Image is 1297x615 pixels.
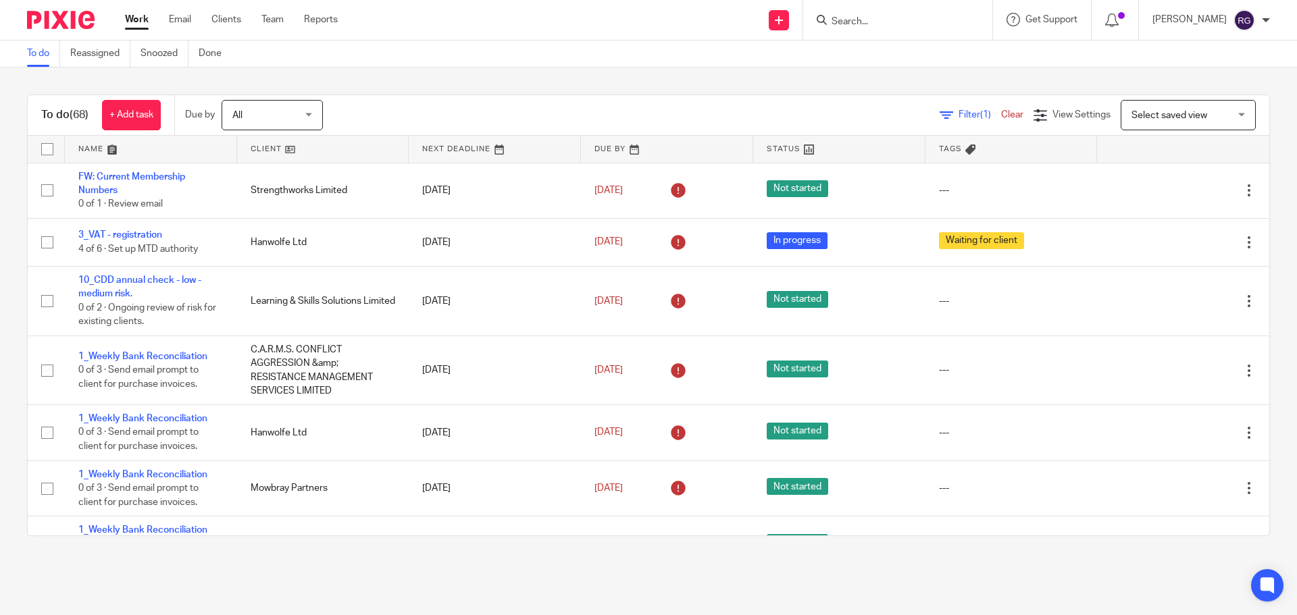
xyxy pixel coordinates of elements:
td: [DATE] [409,460,581,516]
td: [DATE] [409,267,581,336]
span: Tags [939,145,962,153]
span: [DATE] [594,238,623,247]
img: svg%3E [1234,9,1255,31]
td: [DATE] [409,163,581,218]
span: [DATE] [594,296,623,306]
span: 0 of 3 · Send email prompt to client for purchase invoices. [78,365,199,389]
a: 1_Weekly Bank Reconciliation [78,525,207,535]
h1: To do [41,108,88,122]
span: [DATE] [594,186,623,195]
span: 0 of 2 · Ongoing review of risk for existing clients. [78,303,216,327]
span: 0 of 1 · Review email [78,199,163,209]
span: Not started [767,423,828,439]
span: Select saved view [1131,111,1207,120]
a: FW: Current Membership Numbers [78,172,185,195]
span: [DATE] [594,365,623,375]
span: Not started [767,534,828,551]
img: Pixie [27,11,95,29]
td: Mowbray Partners [237,460,409,516]
a: Clients [211,13,241,26]
input: Search [830,16,952,28]
p: Due by [185,108,215,122]
a: Team [261,13,284,26]
span: Filter [959,110,1001,119]
a: 3_VAT - registration [78,230,162,240]
td: Learning & Skills Solutions Limited [237,267,409,336]
span: 0 of 3 · Send email prompt to client for purchase invoices. [78,428,199,452]
div: --- [939,184,1084,197]
td: [DATE] [409,405,581,460]
div: --- [939,363,1084,377]
a: Reports [304,13,338,26]
span: Get Support [1025,15,1077,24]
td: Strengthworks Limited [237,163,409,218]
td: [DATE] [409,336,581,404]
span: In progress [767,232,828,249]
div: --- [939,426,1084,439]
a: Reassigned [70,41,130,67]
a: Work [125,13,149,26]
a: Snoozed [141,41,188,67]
a: Email [169,13,191,26]
td: Hanwolfe Ltd [237,405,409,460]
a: 1_Weekly Bank Reconciliation [78,470,207,479]
span: View Settings [1052,110,1111,119]
span: Not started [767,180,828,197]
span: Not started [767,478,828,495]
a: To do [27,41,60,67]
span: All [232,111,243,120]
a: 1_Weekly Bank Reconciliation [78,414,207,423]
span: [DATE] [594,483,623,493]
div: --- [939,481,1084,495]
td: Hanwolfe Ltd [237,516,409,572]
a: Clear [1001,110,1023,119]
td: [DATE] [409,218,581,266]
span: Not started [767,291,828,308]
p: [PERSON_NAME] [1152,13,1227,26]
span: (68) [70,109,88,120]
span: 4 of 6 · Set up MTD authority [78,244,198,254]
span: 0 of 3 · Send email prompt to client for purchase invoices. [78,483,199,507]
a: + Add task [102,100,161,130]
td: [DATE] [409,516,581,572]
a: 10_CDD annual check - low - medium risk. [78,275,201,298]
a: Done [199,41,232,67]
span: Not started [767,360,828,377]
td: Hanwolfe Ltd [237,218,409,266]
a: 1_Weekly Bank Reconciliation [78,352,207,361]
span: Waiting for client [939,232,1024,249]
div: --- [939,294,1084,308]
td: C.A.R.M.S. CONFLICT AGGRESSION &amp; RESISTANCE MANAGEMENT SERVICES LIMITED [237,336,409,404]
span: [DATE] [594,428,623,437]
span: (1) [980,110,991,119]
